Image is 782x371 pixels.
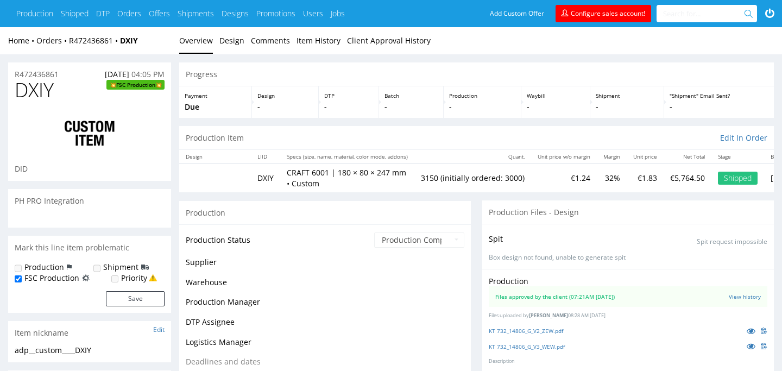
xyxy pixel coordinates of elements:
[670,102,768,112] p: -
[149,8,170,19] a: Offers
[414,150,531,164] th: Quant.
[449,102,516,112] p: -
[347,27,431,54] a: Client Approval History
[149,274,157,282] img: yellow_warning_triangle.png
[664,164,711,192] td: €5,764.50
[186,276,371,296] td: Warehouse
[384,92,438,99] p: Batch
[449,92,516,99] p: Production
[105,69,129,79] span: [DATE]
[384,102,438,112] p: -
[24,273,79,284] label: FSC Production
[761,343,767,349] img: clipboard.svg
[121,273,147,284] label: Priority
[222,8,249,19] a: Designs
[331,8,345,19] a: Jobs
[185,92,246,99] p: Payment
[718,172,758,185] div: Shipped
[16,8,53,19] a: Production
[489,312,767,319] p: Files uploaded by 08:28 AM [DATE]
[495,293,615,300] div: Files approved by the client (07:21AM [DATE])
[697,237,767,247] p: Spit request impossible
[120,35,138,46] a: DXIY
[324,92,373,99] p: DTP
[489,358,767,365] p: Description
[186,316,371,336] td: DTP Assignee
[484,5,550,22] a: Add Custom Offer
[106,291,165,306] button: Save
[131,69,165,79] span: 04:05 PM
[69,35,120,46] a: R472436861
[103,262,138,273] label: Shipment
[96,8,110,19] a: DTP
[46,112,133,155] img: ico-item-custom-a8f9c3db6a5631ce2f509e228e8b95abde266dc4376634de7b166047de09ff05.png
[251,150,280,164] th: LIID
[761,328,767,334] img: clipboard.svg
[8,321,171,345] div: Item nickname
[489,253,767,262] p: Box design not found, unable to generate spit
[186,256,371,276] td: Supplier
[597,150,627,164] th: Margin
[663,5,746,22] input: Search for...
[531,164,597,192] td: €1.24
[280,150,414,164] th: Specs (size, name, material, color mode, addons)
[82,273,90,284] img: icon-fsc-production-flag.svg
[8,35,36,46] a: Home
[117,8,141,19] a: Orders
[116,80,155,90] span: FSC Production
[179,27,213,54] a: Overview
[256,8,295,19] a: Promotions
[257,102,313,112] p: -
[251,164,280,192] td: DXIY
[571,9,645,18] span: Configure sales account!
[186,231,371,256] td: Production Status
[179,200,471,225] div: Production
[556,5,651,22] a: Configure sales account!
[489,327,563,335] a: KT 732_14806_G_V2_ZEW.pdf
[324,102,373,112] p: -
[15,164,28,174] span: DID
[67,262,72,273] img: icon-production-flag.svg
[596,102,659,112] p: -
[185,102,246,112] p: Due
[489,276,528,287] p: Production
[297,27,340,54] a: Item History
[141,262,149,273] img: icon-shipping-flag.svg
[482,200,774,224] div: Production Files - Design
[8,189,171,213] div: PH PRO Integration
[489,234,503,244] p: Spit
[664,150,711,164] th: Net Total
[8,236,171,260] div: Mark this line item problematic
[287,167,408,188] p: CRAFT 6001 | 180 × 80 × 247 mm • Custom
[15,69,59,80] a: R472436861
[186,295,371,316] td: Production Manager
[627,164,664,192] td: €1.83
[529,312,568,319] span: [PERSON_NAME]
[489,343,565,350] a: KT 732_14806_G_V3_WEW.pdf
[527,102,584,112] p: -
[720,133,767,143] a: Edit In Order
[596,92,659,99] p: Shipment
[414,164,531,192] td: 3150 (initially ordered: 3000)
[729,293,761,300] a: View history
[186,336,371,356] td: Logistics Manager
[36,35,69,46] a: Orders
[670,92,768,99] p: "Shipment" Email Sent?
[178,8,214,19] a: Shipments
[251,27,290,54] a: Comments
[527,92,584,99] p: Waybill
[711,150,764,164] th: Stage
[219,27,244,54] a: Design
[186,133,244,143] p: Production Item
[531,150,597,164] th: Unit price w/o margin
[15,79,54,101] span: DXIY
[153,325,165,334] a: Edit
[179,62,774,86] div: Progress
[179,150,251,164] th: Design
[257,92,313,99] p: Design
[303,8,323,19] a: Users
[627,150,664,164] th: Unit price
[61,8,89,19] a: Shipped
[15,345,165,356] div: adp__custom____DXIY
